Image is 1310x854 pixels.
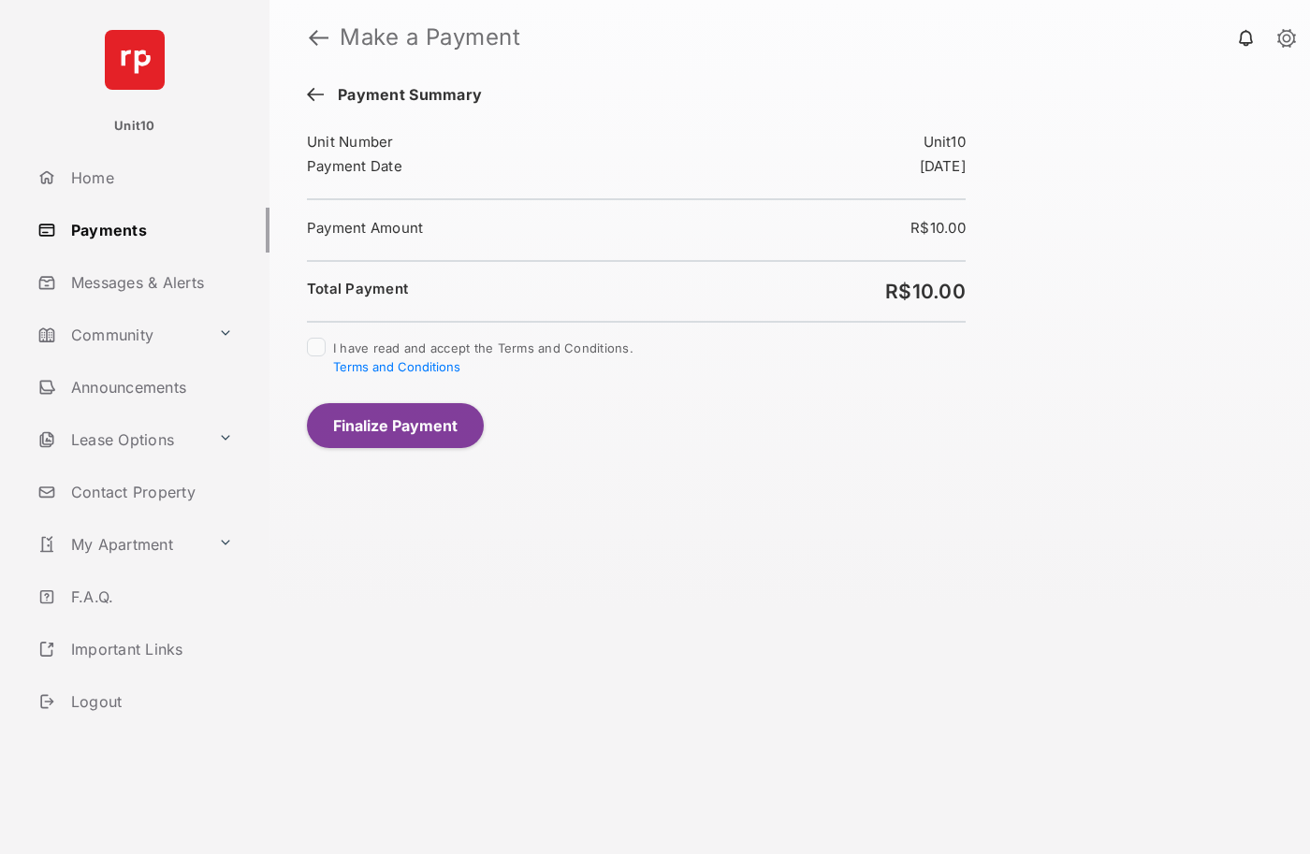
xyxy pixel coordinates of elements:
[30,365,269,410] a: Announcements
[30,312,211,357] a: Community
[30,417,211,462] a: Lease Options
[105,30,165,90] img: svg+xml;base64,PHN2ZyB4bWxucz0iaHR0cDovL3d3dy53My5vcmcvMjAwMC9zdmciIHdpZHRoPSI2NCIgaGVpZ2h0PSI2NC...
[30,679,269,724] a: Logout
[30,155,269,200] a: Home
[340,26,520,49] strong: Make a Payment
[30,522,211,567] a: My Apartment
[30,208,269,253] a: Payments
[328,86,482,107] span: Payment Summary
[333,359,460,374] button: I have read and accept the Terms and Conditions.
[30,470,269,514] a: Contact Property
[30,627,240,672] a: Important Links
[30,260,269,305] a: Messages & Alerts
[333,340,633,374] span: I have read and accept the Terms and Conditions.
[30,574,269,619] a: F.A.Q.
[307,403,484,448] button: Finalize Payment
[114,117,155,136] p: Unit10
